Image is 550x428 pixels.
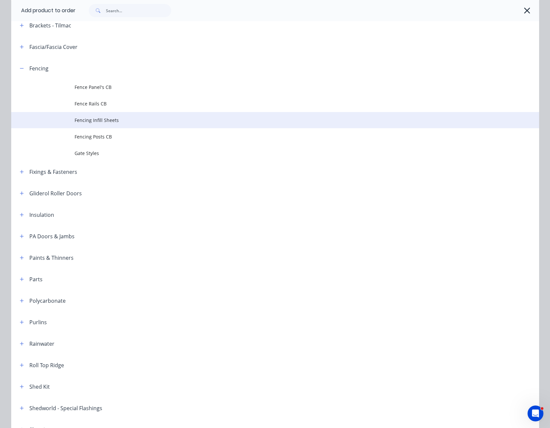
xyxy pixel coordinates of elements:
[29,43,78,51] div: Fascia/Fascia Cover
[29,404,102,412] div: Shedworld - Special Flashings
[29,361,64,369] div: Roll Top Ridge
[528,406,543,421] iframe: Intercom live chat
[29,297,66,305] div: Polycarbonate
[29,275,43,283] div: Parts
[29,211,54,219] div: Insulation
[75,100,446,107] span: Fence Rails CB
[29,189,82,197] div: Gliderol Roller Doors
[29,254,74,262] div: Paints & Thinners
[29,383,50,391] div: Shed Kit
[75,117,446,124] span: Fencing Infill Sheets
[75,150,446,157] span: Gate Styles
[75,133,446,140] span: Fencing Posts CB
[29,168,77,176] div: Fixings & Fasteners
[106,4,171,17] input: Search...
[75,84,446,91] span: Fence Panel's CB
[29,340,54,348] div: Rainwater
[29,64,49,72] div: Fencing
[29,318,47,326] div: Purlins
[29,21,71,29] div: Brackets - Tilmac
[29,232,75,240] div: PA Doors & Jambs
